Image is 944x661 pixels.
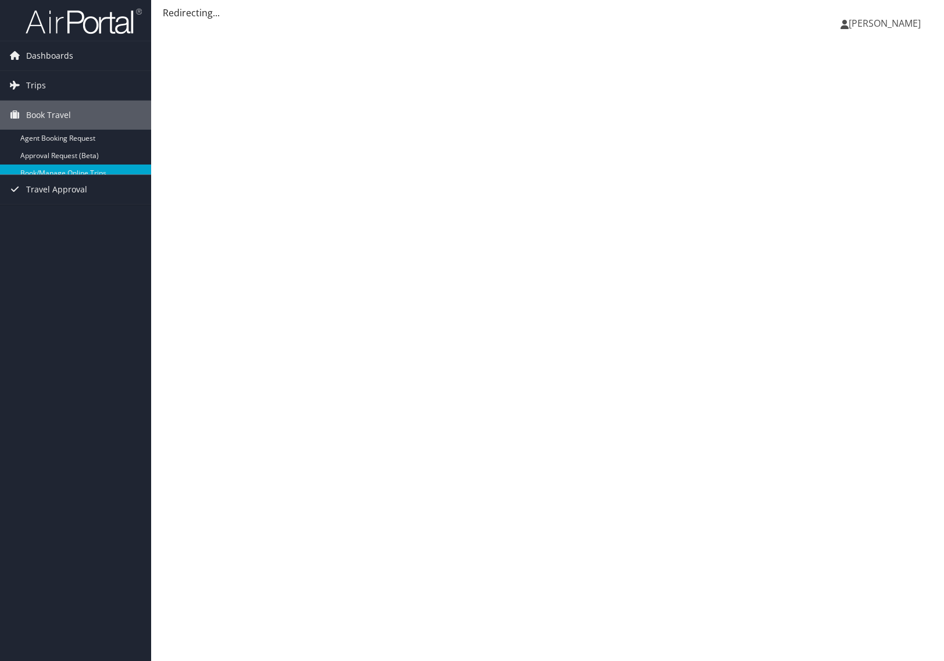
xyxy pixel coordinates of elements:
div: Redirecting... [163,6,932,20]
span: Dashboards [26,41,73,70]
span: Trips [26,71,46,100]
span: [PERSON_NAME] [849,17,921,30]
a: [PERSON_NAME] [841,6,932,41]
span: Book Travel [26,101,71,130]
span: Travel Approval [26,175,87,204]
img: airportal-logo.png [26,8,142,35]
